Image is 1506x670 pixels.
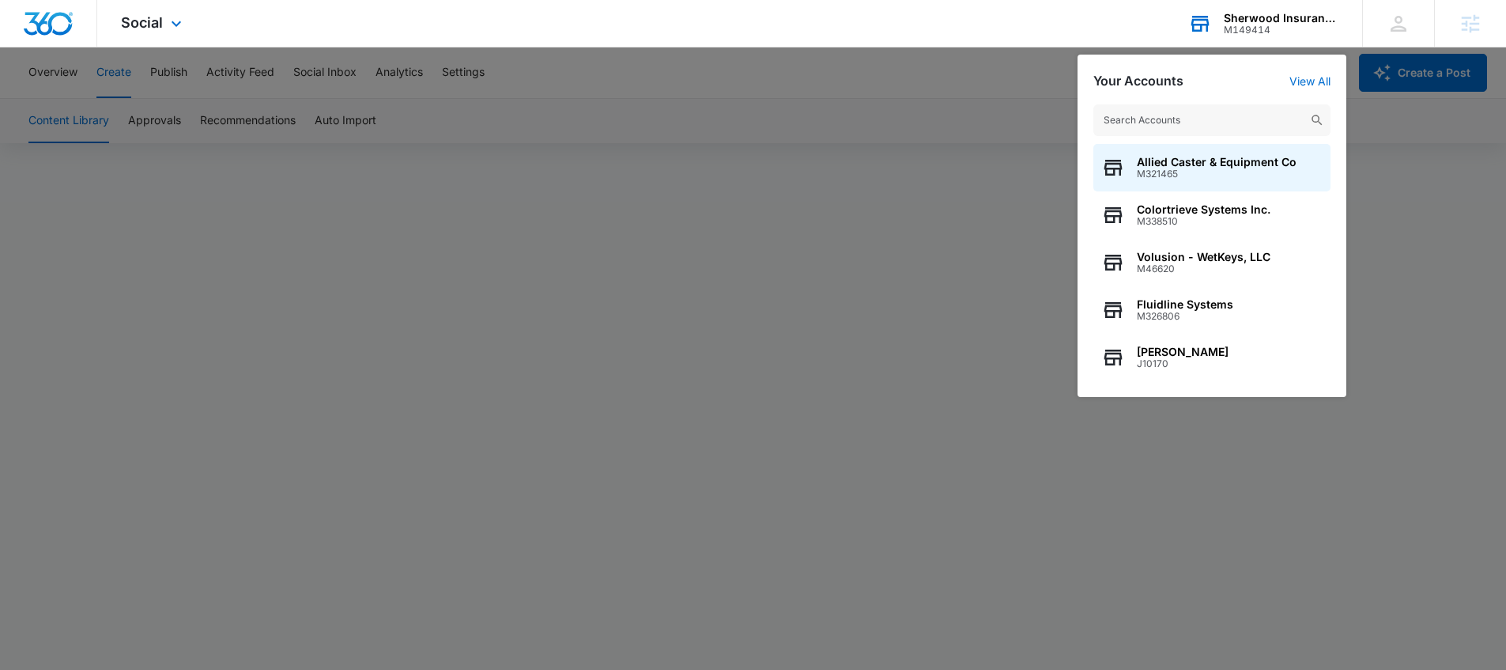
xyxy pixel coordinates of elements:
button: Fluidline SystemsM326806 [1093,286,1330,334]
button: Colortrieve Systems Inc.M338510 [1093,191,1330,239]
span: Allied Caster & Equipment Co [1137,156,1297,168]
button: Volusion - WetKeys, LLCM46620 [1093,239,1330,286]
span: M326806 [1137,311,1233,322]
span: M46620 [1137,263,1270,274]
span: Volusion - WetKeys, LLC [1137,251,1270,263]
h2: Your Accounts [1093,74,1183,89]
div: account name [1224,12,1339,25]
span: J10170 [1137,358,1229,369]
button: [PERSON_NAME]J10170 [1093,334,1330,381]
span: Colortrieve Systems Inc. [1137,203,1270,216]
button: Allied Caster & Equipment CoM321465 [1093,144,1330,191]
span: M338510 [1137,216,1270,227]
input: Search Accounts [1093,104,1330,136]
span: Social [121,14,163,31]
span: Fluidline Systems [1137,298,1233,311]
span: [PERSON_NAME] [1137,346,1229,358]
span: M321465 [1137,168,1297,180]
div: account id [1224,25,1339,36]
a: View All [1289,74,1330,88]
